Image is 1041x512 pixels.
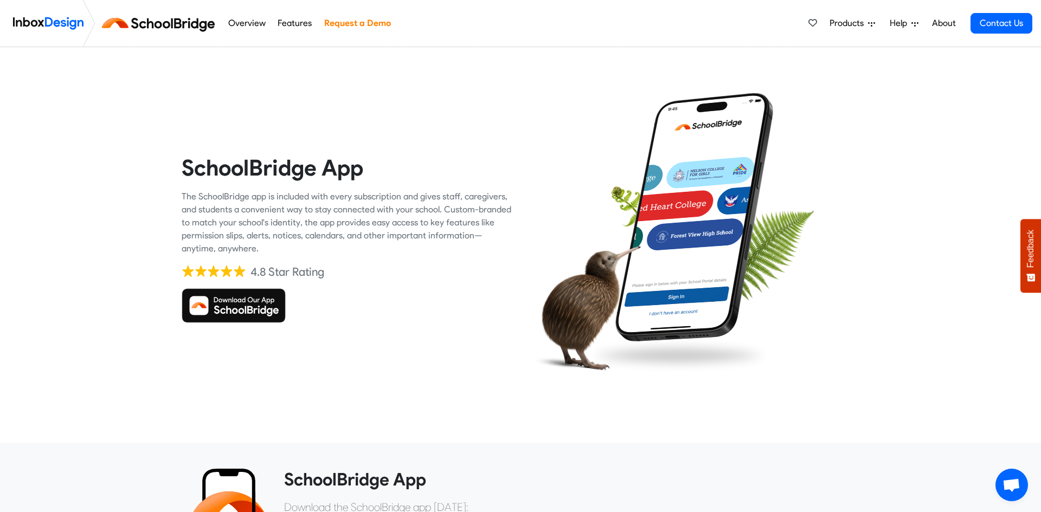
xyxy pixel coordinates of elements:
div: 4.8 Star Rating [250,264,324,280]
button: Feedback - Show survey [1020,219,1041,293]
div: The SchoolBridge app is included with every subscription and gives staff, caregivers, and student... [182,190,512,255]
a: Help [885,12,923,34]
span: Products [830,17,868,30]
a: Features [275,12,315,34]
heading: SchoolBridge App [284,469,851,490]
img: phone.png [607,92,781,342]
a: Request a Demo [321,12,394,34]
a: About [929,12,959,34]
a: Products [825,12,879,34]
a: Contact Us [971,13,1032,34]
img: Download SchoolBridge App [182,288,286,323]
img: kiwi_bird.png [529,236,641,379]
span: Help [890,17,911,30]
span: Feedback [1026,230,1036,268]
img: shadow.png [584,335,772,375]
div: Open chat [995,469,1028,501]
img: schoolbridge logo [100,10,222,36]
heading: SchoolBridge App [182,154,512,182]
a: Overview [225,12,268,34]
